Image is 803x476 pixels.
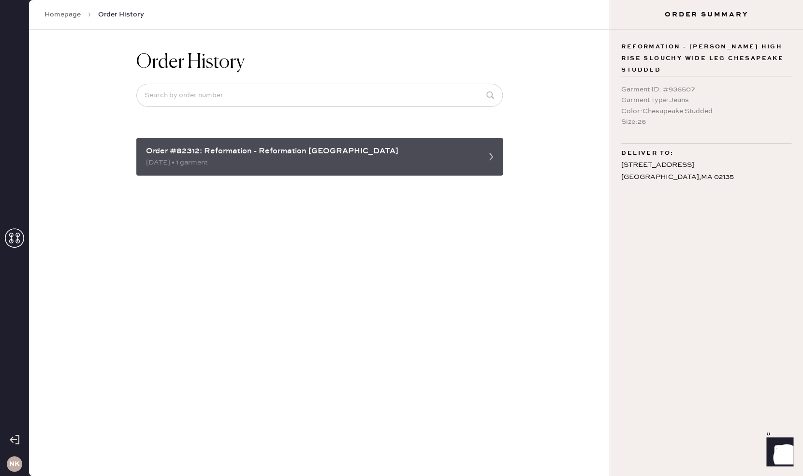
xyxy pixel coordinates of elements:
[621,117,791,127] div: Size : 26
[610,10,803,19] h3: Order Summary
[757,432,799,474] iframe: Front Chat
[621,148,673,159] span: Deliver to:
[9,461,20,467] h3: NK
[146,146,476,157] div: Order #82312: Reformation - Reformation [GEOGRAPHIC_DATA]
[44,10,81,19] a: Homepage
[621,159,791,183] div: [STREET_ADDRESS] [GEOGRAPHIC_DATA] , MA 02135
[621,95,791,105] div: Garment Type : Jeans
[621,84,791,95] div: Garment ID : # 936507
[136,84,503,107] input: Search by order number
[136,51,245,74] h1: Order History
[146,157,476,168] div: [DATE] • 1 garment
[621,41,791,76] span: Reformation - [PERSON_NAME] High Rise Slouchy Wide Leg Chesapeake Studded
[98,10,144,19] span: Order History
[621,106,791,117] div: Color : Chesapeake Studded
